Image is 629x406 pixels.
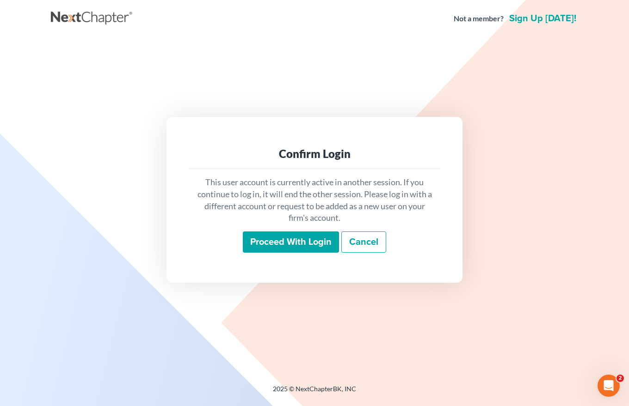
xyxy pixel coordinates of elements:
input: Proceed with login [243,231,339,253]
a: Sign up [DATE]! [507,14,578,23]
div: Confirm Login [196,146,433,161]
strong: Not a member? [454,13,504,24]
div: 2025 © NextChapterBK, INC [51,384,578,401]
p: This user account is currently active in another session. If you continue to log in, it will end ... [196,176,433,224]
a: Cancel [341,231,386,253]
span: 2 [617,375,624,382]
iframe: Intercom live chat [598,375,620,397]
